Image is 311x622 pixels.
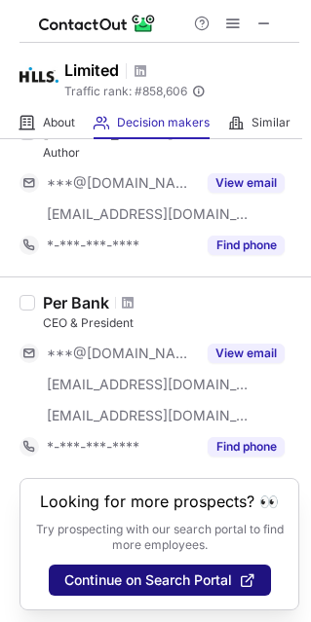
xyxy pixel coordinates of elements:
[208,236,285,255] button: Reveal Button
[43,314,299,332] div: CEO & President
[47,345,196,362] span: ***@[DOMAIN_NAME]
[40,493,279,510] header: Looking for more prospects? 👀
[64,58,119,82] h1: Limited
[117,115,210,130] span: Decision makers
[47,205,250,223] span: [EMAIL_ADDRESS][DOMAIN_NAME]
[252,115,291,130] span: Similar
[49,565,271,596] button: Continue on Search Portal
[34,522,285,553] p: Try prospecting with our search portal to find more employees.
[208,344,285,363] button: Reveal Button
[43,293,109,312] div: Per Bank
[47,407,250,424] span: [EMAIL_ADDRESS][DOMAIN_NAME]
[39,12,156,35] img: ContactOut v5.3.10
[43,144,299,162] div: Author
[64,85,187,98] span: Traffic rank: # 858,606
[47,376,250,393] span: [EMAIL_ADDRESS][DOMAIN_NAME]
[19,55,58,94] img: 48e0bd928fd978fd34eec1d01998c1c5
[208,437,285,457] button: Reveal Button
[43,115,75,130] span: About
[47,174,196,192] span: ***@[DOMAIN_NAME]
[64,572,232,588] span: Continue on Search Portal
[208,173,285,193] button: Reveal Button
